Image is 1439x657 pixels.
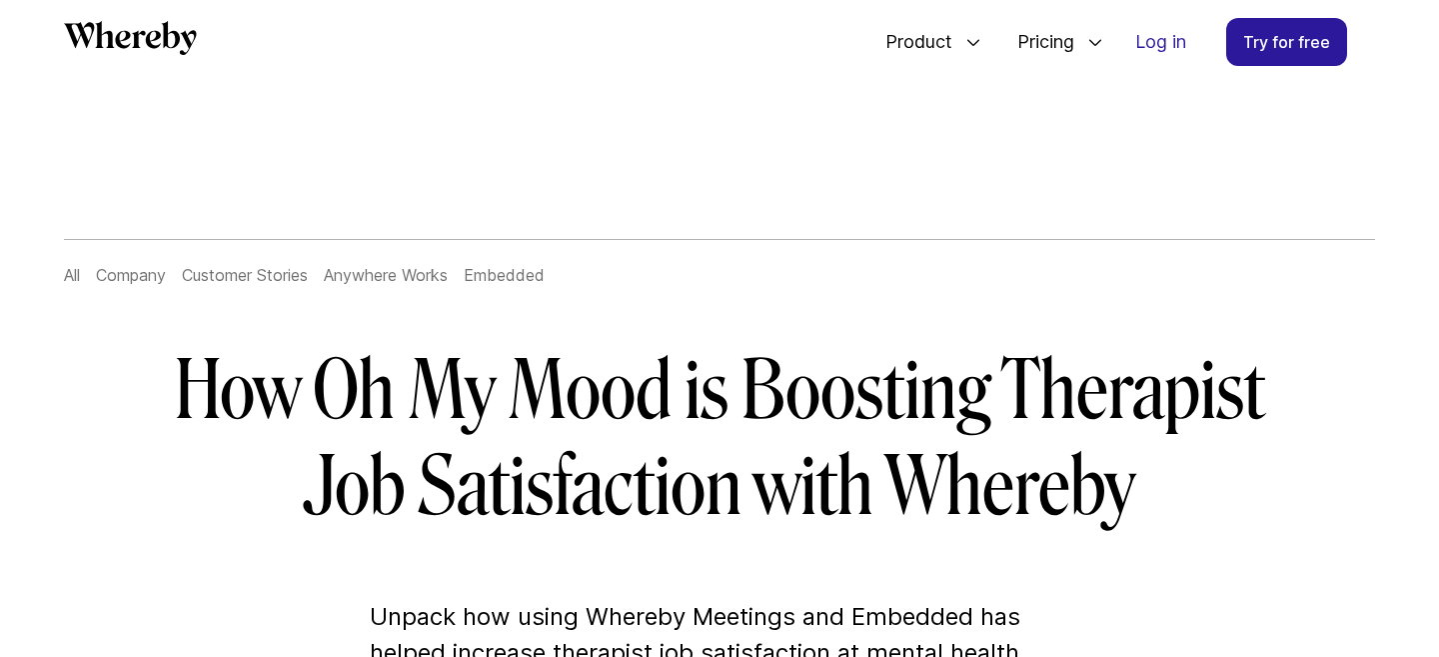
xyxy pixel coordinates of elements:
a: Customer Stories [182,265,308,285]
a: All [64,265,80,285]
span: Pricing [997,9,1079,75]
span: Product [865,9,957,75]
a: Company [96,265,166,285]
a: Whereby [64,21,197,62]
a: Anywhere Works [324,265,448,285]
h1: How Oh My Mood is Boosting Therapist Job Satisfaction with Whereby [144,343,1295,535]
a: Log in [1119,19,1202,65]
a: Try for free [1226,18,1347,66]
svg: Whereby [64,21,197,55]
a: Embedded [464,265,545,285]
